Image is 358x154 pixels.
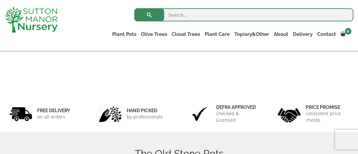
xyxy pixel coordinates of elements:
img: 2.jpg [99,106,122,122]
p: consistent price checks [306,110,349,123]
a: Contact [315,30,338,39]
img: 4.jpg [278,104,301,124]
h6: FREE DELIVERY [37,108,70,114]
a: About [271,30,291,39]
a: Delivery [291,30,315,39]
img: 1.jpg [9,106,32,122]
a: Plant Pots [110,30,139,39]
a: 0 [338,30,353,39]
h6: hand picked [127,108,163,114]
p: checked & Licensed [216,110,259,123]
a: Olive Trees [139,30,169,39]
a: Cloud Trees [169,30,202,39]
h6: Defra approved [216,104,259,110]
p: by professionals [127,114,163,120]
h6: Price promise [306,104,349,110]
img: logo [5,7,58,33]
a: Plant Care [202,30,232,39]
p: on all orders [37,114,70,120]
img: 3.jpg [188,106,211,122]
input: Search... [134,8,353,21]
span: 0 [345,28,351,35]
a: Topiary&Other [232,30,271,39]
